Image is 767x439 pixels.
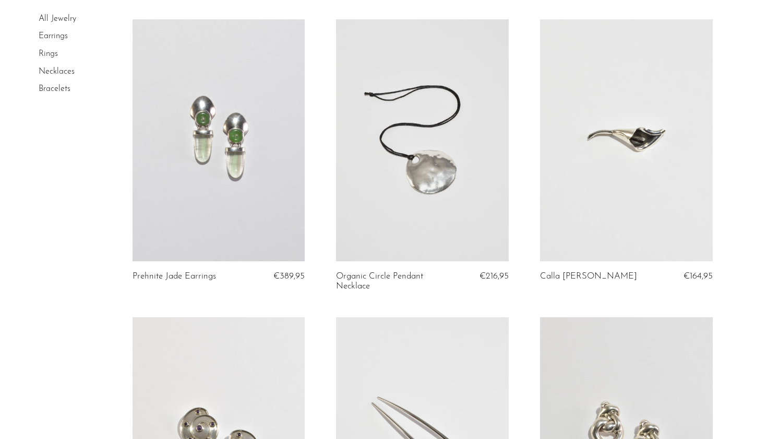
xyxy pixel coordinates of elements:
[273,272,305,281] span: €389,95
[39,32,68,41] a: Earrings
[133,272,216,281] a: Prehnite Jade Earrings
[684,272,713,281] span: €164,95
[39,85,70,93] a: Bracelets
[39,50,58,58] a: Rings
[39,15,76,23] a: All Jewelry
[39,67,75,76] a: Necklaces
[540,272,637,281] a: Calla [PERSON_NAME]
[336,272,451,291] a: Organic Circle Pendant Necklace
[480,272,509,281] span: €216,95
